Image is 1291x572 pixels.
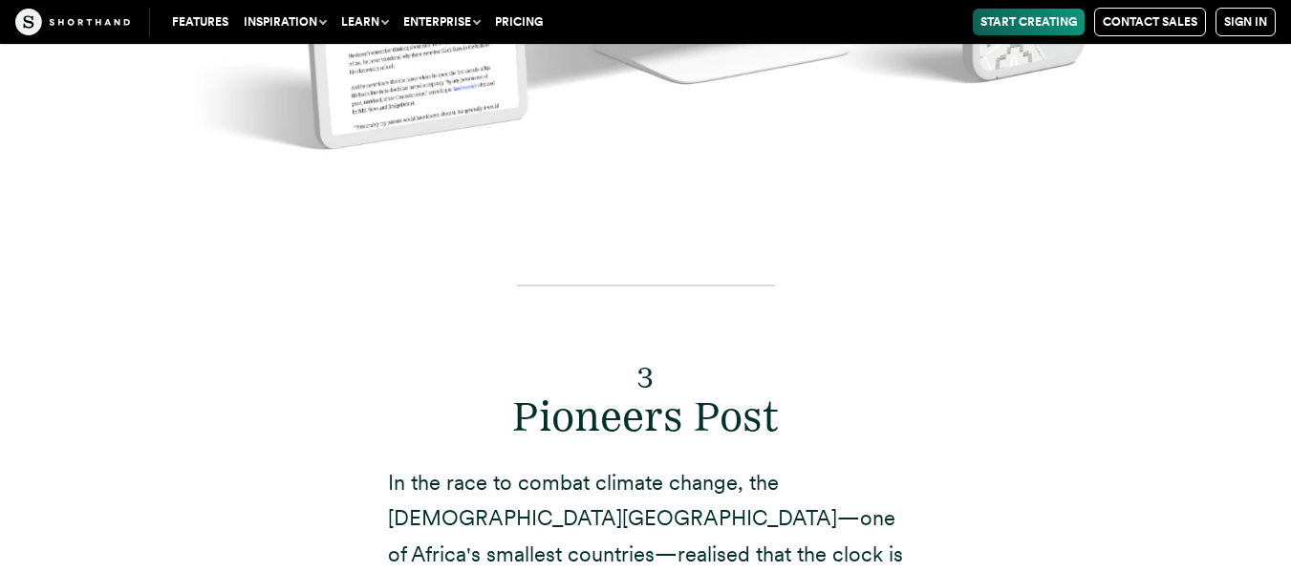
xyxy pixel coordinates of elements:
a: Start Creating [973,9,1085,35]
a: Sign in [1216,8,1276,36]
a: Contact Sales [1094,8,1206,36]
button: Enterprise [396,9,487,35]
img: The Craft [15,9,130,35]
h2: Pioneers Post [388,341,904,442]
button: Learn [334,9,396,35]
sub: 3 [637,359,654,394]
a: Features [164,9,236,35]
button: Inspiration [236,9,334,35]
a: Pricing [487,9,550,35]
